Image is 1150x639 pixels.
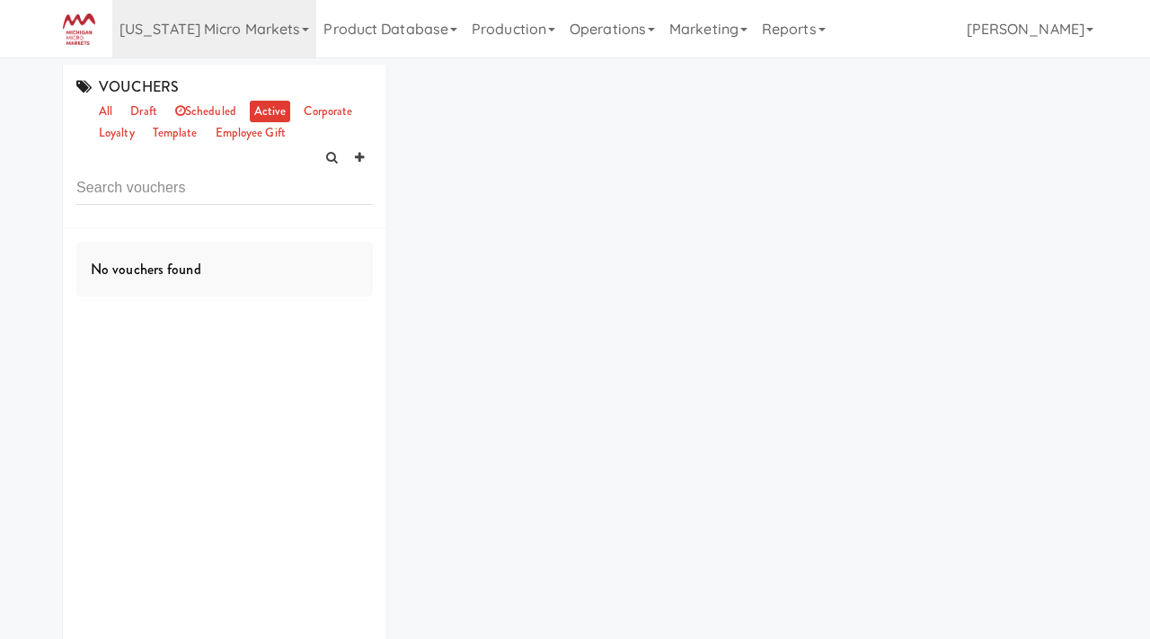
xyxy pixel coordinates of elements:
a: employee gift [211,122,290,145]
a: active [250,101,291,123]
a: scheduled [171,101,241,123]
a: draft [126,101,162,123]
a: all [94,101,117,123]
input: Search vouchers [76,172,373,205]
a: template [148,122,202,145]
a: corporate [299,101,357,123]
div: No vouchers found [76,242,373,297]
span: VOUCHERS [76,76,179,97]
a: loyalty [94,122,139,145]
img: Micromart [63,13,95,45]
